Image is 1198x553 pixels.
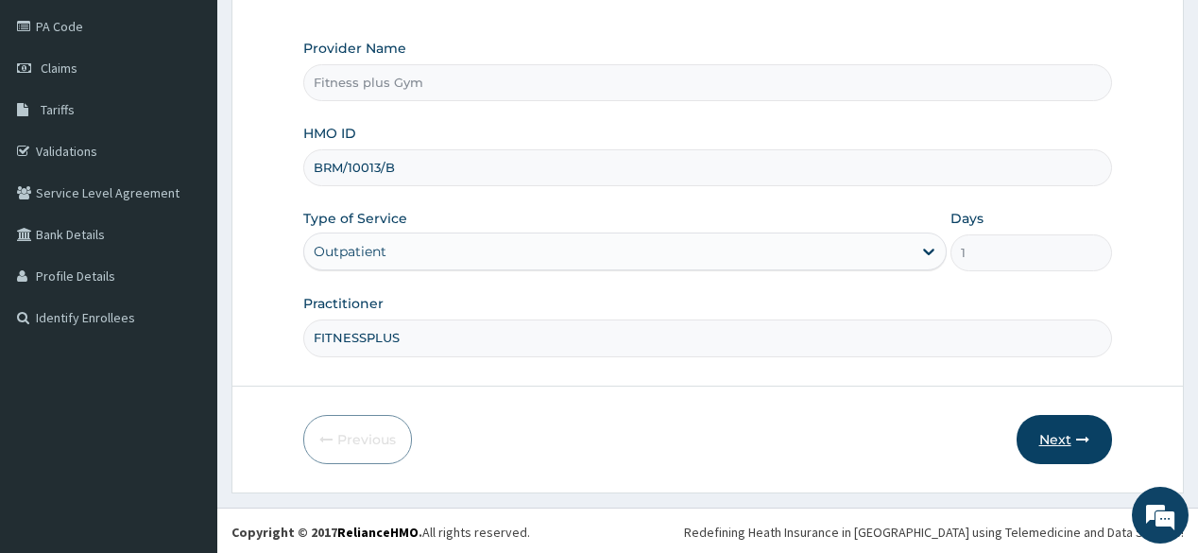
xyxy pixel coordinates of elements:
label: Days [950,209,984,228]
div: Chat with us now [98,106,317,130]
button: Previous [303,415,412,464]
span: Claims [41,60,77,77]
div: Minimize live chat window [310,9,355,55]
input: Enter Name [303,320,1111,356]
label: Provider Name [303,39,406,58]
span: Tariffs [41,101,75,118]
span: We're online! [110,160,261,351]
img: d_794563401_company_1708531726252_794563401 [35,95,77,142]
div: Redefining Heath Insurance in [GEOGRAPHIC_DATA] using Telemedicine and Data Science! [684,523,1184,542]
label: Practitioner [303,294,384,313]
button: Next [1017,415,1112,464]
label: Type of Service [303,209,407,228]
strong: Copyright © 2017 . [231,524,422,541]
input: Enter HMO ID [303,149,1111,186]
textarea: Type your message and hit 'Enter' [9,359,360,425]
a: RelianceHMO [337,524,419,541]
label: HMO ID [303,124,356,143]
